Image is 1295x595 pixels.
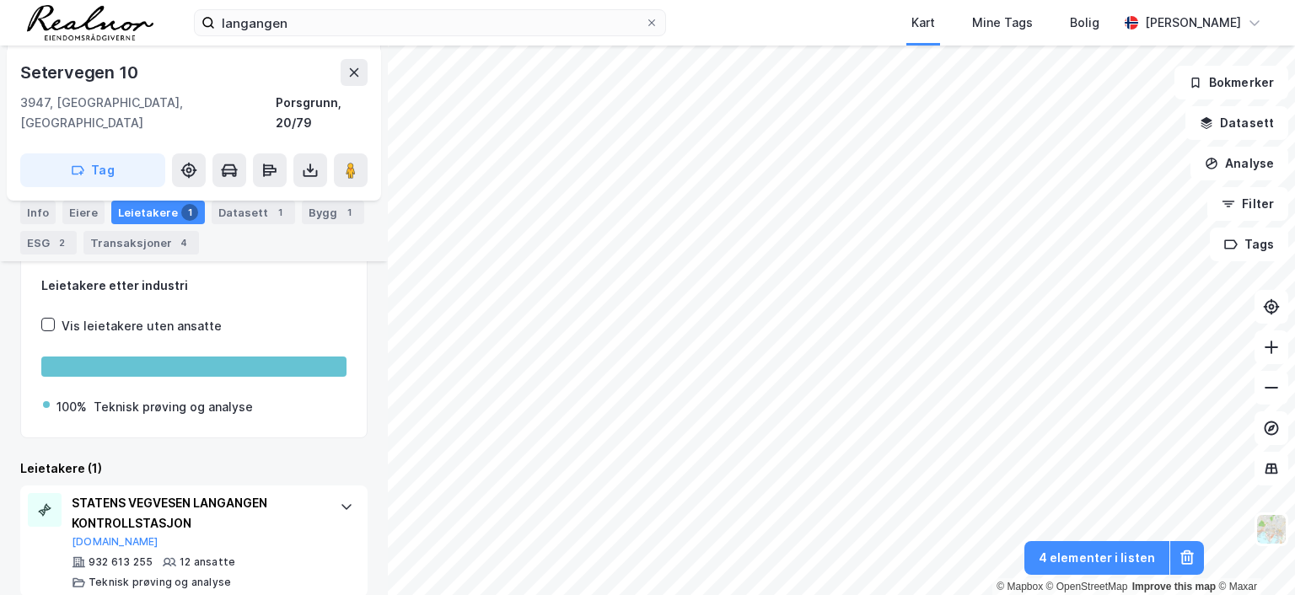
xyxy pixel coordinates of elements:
div: STATENS VEGVESEN LANGANGEN KONTROLLSTASJON [72,493,323,533]
div: 1 [341,204,357,221]
div: Mine Tags [972,13,1033,33]
div: Teknisk prøving og analyse [94,397,253,417]
a: Mapbox [997,581,1043,592]
div: 1 [181,204,198,221]
img: realnor-logo.934646d98de889bb5806.png [27,5,153,40]
iframe: Chat Widget [1211,514,1295,595]
div: ESG [20,231,77,255]
a: Improve this map [1132,581,1216,592]
div: 3947, [GEOGRAPHIC_DATA], [GEOGRAPHIC_DATA] [20,93,276,133]
div: Kontrollprogram for chat [1211,514,1295,595]
button: [DOMAIN_NAME] [72,535,159,549]
div: 1 [271,204,288,221]
div: Transaksjoner [83,231,199,255]
a: OpenStreetMap [1046,581,1128,592]
div: Porsgrunn, 20/79 [276,93,368,133]
button: Bokmerker [1174,66,1288,99]
button: Tag [20,153,165,187]
div: Datasett [212,201,295,224]
button: 4 elementer i listen [1024,541,1169,575]
button: Tags [1210,228,1288,261]
div: Eiere [62,201,105,224]
div: Vis leietakere uten ansatte [62,316,222,336]
button: Analyse [1190,147,1288,180]
div: Leietakere (1) [20,458,368,479]
img: Z [1255,513,1287,545]
input: Søk på adresse, matrikkel, gårdeiere, leietakere eller personer [215,10,645,35]
div: [PERSON_NAME] [1145,13,1241,33]
div: 100% [56,397,87,417]
div: Kart [911,13,935,33]
div: 12 ansatte [180,555,235,569]
div: Bolig [1070,13,1099,33]
div: Setervegen 10 [20,59,141,86]
div: Bygg [302,201,364,224]
div: 4 [175,234,192,251]
div: Info [20,201,56,224]
button: Filter [1207,187,1288,221]
div: 2 [53,234,70,251]
div: Teknisk prøving og analyse [89,576,231,589]
div: Leietakere etter industri [41,276,347,296]
div: Leietakere [111,201,205,224]
button: Datasett [1185,106,1288,140]
div: 932 613 255 [89,555,153,569]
